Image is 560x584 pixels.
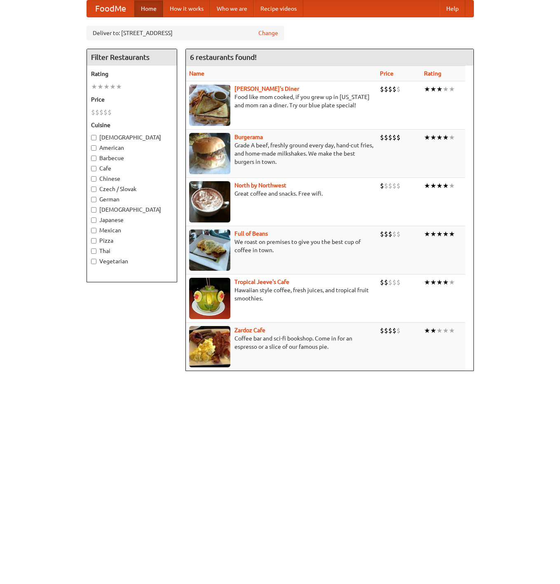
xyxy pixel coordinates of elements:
[436,85,443,94] li: ★
[424,85,430,94] li: ★
[424,326,430,335] li: ★
[396,181,401,190] li: $
[103,108,108,117] li: $
[189,286,373,303] p: Hawaiian style coffee, fresh juices, and tropical fruit smoothies.
[91,175,173,183] label: Chinese
[380,229,384,239] li: $
[449,326,455,335] li: ★
[189,238,373,254] p: We roast on premises to give you the best cup of coffee in town.
[97,82,103,91] li: ★
[87,49,177,66] h4: Filter Restaurants
[380,85,384,94] li: $
[380,70,394,77] a: Price
[189,278,230,319] img: jeeves.jpg
[380,181,384,190] li: $
[91,164,173,173] label: Cafe
[449,181,455,190] li: ★
[108,108,112,117] li: $
[234,230,268,237] a: Full of Beans
[392,326,396,335] li: $
[91,257,173,265] label: Vegetarian
[189,70,204,77] a: Name
[91,70,173,78] h5: Rating
[234,182,286,189] a: North by Northwest
[189,334,373,351] p: Coffee bar and sci-fi bookshop. Come in for an espresso or a slice of our famous pie.
[392,133,396,142] li: $
[430,85,436,94] li: ★
[449,85,455,94] li: ★
[384,326,388,335] li: $
[443,85,449,94] li: ★
[449,229,455,239] li: ★
[189,326,230,367] img: zardoz.jpg
[384,229,388,239] li: $
[396,326,401,335] li: $
[430,229,436,239] li: ★
[392,181,396,190] li: $
[449,133,455,142] li: ★
[189,93,373,109] p: Food like mom cooked, if you grew up in [US_STATE] and mom ran a diner. Try our blue plate special!
[424,70,441,77] a: Rating
[91,135,96,140] input: [DEMOGRAPHIC_DATA]
[91,166,96,171] input: Cafe
[254,0,303,17] a: Recipe videos
[91,259,96,264] input: Vegetarian
[87,0,134,17] a: FoodMe
[91,197,96,202] input: German
[234,279,289,285] b: Tropical Jeeve's Cafe
[436,133,443,142] li: ★
[430,326,436,335] li: ★
[234,134,263,140] a: Burgerama
[189,189,373,198] p: Great coffee and snacks. Free wifi.
[380,326,384,335] li: $
[384,85,388,94] li: $
[189,141,373,166] p: Grade A beef, freshly ground every day, hand-cut fries, and home-made milkshakes. We make the bes...
[91,121,173,129] h5: Cuisine
[392,278,396,287] li: $
[388,85,392,94] li: $
[134,0,163,17] a: Home
[388,229,392,239] li: $
[91,82,97,91] li: ★
[91,228,96,233] input: Mexican
[440,0,465,17] a: Help
[424,229,430,239] li: ★
[91,108,95,117] li: $
[189,85,230,126] img: sallys.jpg
[436,229,443,239] li: ★
[380,133,384,142] li: $
[91,247,173,255] label: Thai
[443,326,449,335] li: ★
[424,133,430,142] li: ★
[388,278,392,287] li: $
[189,229,230,271] img: beans.jpg
[91,187,96,192] input: Czech / Slovak
[384,278,388,287] li: $
[91,218,96,223] input: Japanese
[449,278,455,287] li: ★
[392,229,396,239] li: $
[443,278,449,287] li: ★
[234,85,299,92] b: [PERSON_NAME]'s Diner
[258,29,278,37] a: Change
[95,108,99,117] li: $
[91,154,173,162] label: Barbecue
[91,185,173,193] label: Czech / Slovak
[116,82,122,91] li: ★
[91,206,173,214] label: [DEMOGRAPHIC_DATA]
[388,181,392,190] li: $
[91,207,96,213] input: [DEMOGRAPHIC_DATA]
[163,0,210,17] a: How it works
[388,326,392,335] li: $
[234,327,265,333] a: Zardoz Cafe
[91,236,173,245] label: Pizza
[430,278,436,287] li: ★
[87,26,284,40] div: Deliver to: [STREET_ADDRESS]
[189,133,230,174] img: burgerama.jpg
[91,216,173,224] label: Japanese
[91,144,173,152] label: American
